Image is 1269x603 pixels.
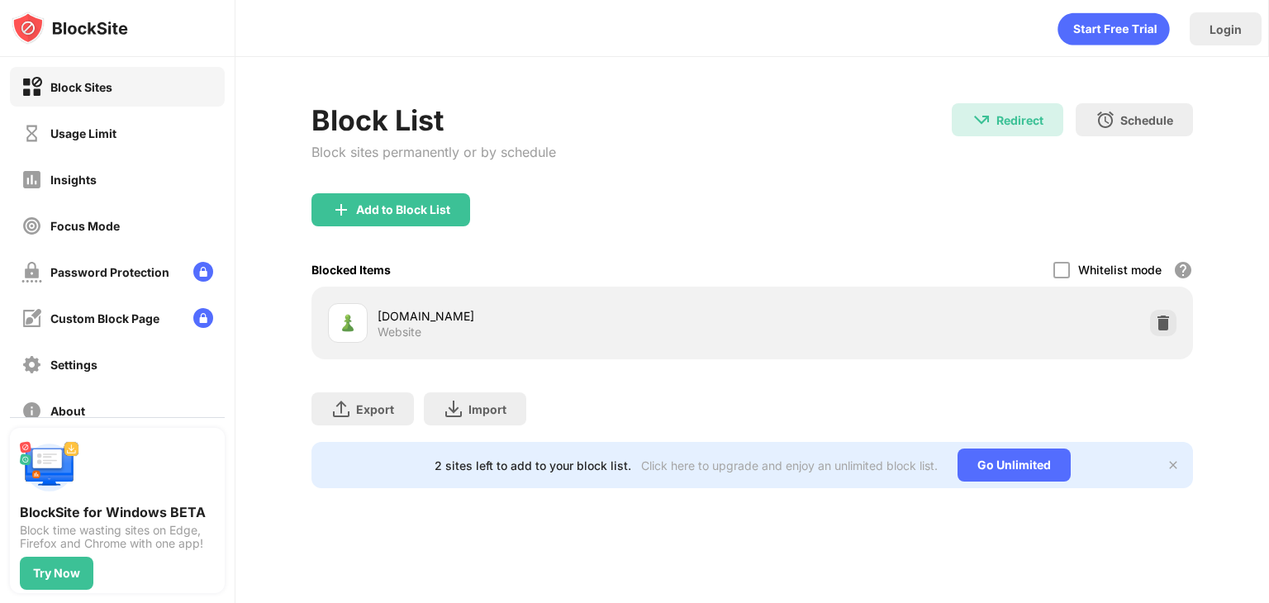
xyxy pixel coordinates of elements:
[996,113,1043,127] div: Redirect
[21,354,42,375] img: settings-off.svg
[641,458,938,472] div: Click here to upgrade and enjoy an unlimited block list.
[21,262,42,283] img: password-protection-off.svg
[378,307,752,325] div: [DOMAIN_NAME]
[356,402,394,416] div: Export
[50,404,85,418] div: About
[21,169,42,190] img: insights-off.svg
[1057,12,1170,45] div: animation
[21,123,42,144] img: time-usage-off.svg
[21,401,42,421] img: about-off.svg
[193,308,213,328] img: lock-menu.svg
[1120,113,1173,127] div: Schedule
[21,216,42,236] img: focus-off.svg
[21,77,42,97] img: block-on.svg
[50,265,169,279] div: Password Protection
[21,308,42,329] img: customize-block-page-off.svg
[311,144,556,160] div: Block sites permanently or by schedule
[311,103,556,137] div: Block List
[20,438,79,497] img: push-desktop.svg
[33,567,80,580] div: Try Now
[311,263,391,277] div: Blocked Items
[20,504,215,520] div: BlockSite for Windows BETA
[12,12,128,45] img: logo-blocksite.svg
[338,313,358,333] img: favicons
[50,80,112,94] div: Block Sites
[1078,263,1162,277] div: Whitelist mode
[468,402,506,416] div: Import
[378,325,421,339] div: Website
[435,458,631,472] div: 2 sites left to add to your block list.
[958,449,1071,482] div: Go Unlimited
[356,203,450,216] div: Add to Block List
[50,173,97,187] div: Insights
[50,311,159,325] div: Custom Block Page
[50,126,116,140] div: Usage Limit
[50,219,120,233] div: Focus Mode
[20,524,215,550] div: Block time wasting sites on Edge, Firefox and Chrome with one app!
[1210,22,1242,36] div: Login
[50,358,97,372] div: Settings
[1167,458,1180,472] img: x-button.svg
[193,262,213,282] img: lock-menu.svg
